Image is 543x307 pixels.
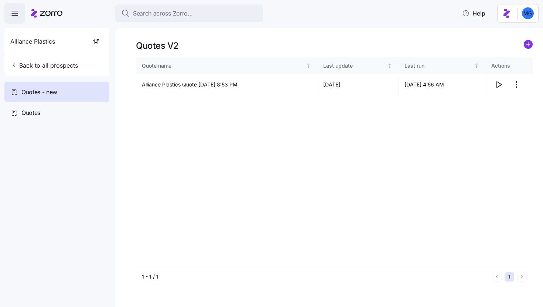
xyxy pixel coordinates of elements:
[7,58,81,73] button: Back to all prospects
[399,57,485,74] th: Last runNot sorted
[404,62,473,70] div: Last run
[492,272,502,282] button: Previous page
[21,108,40,117] span: Quotes
[136,57,317,74] th: Quote nameNot sorted
[4,102,109,123] a: Quotes
[136,40,179,51] h1: Quotes V2
[491,62,527,70] div: Actions
[317,57,398,74] th: Last updateNot sorted
[399,74,485,95] td: [DATE] 4:56 AM
[10,61,78,70] span: Back to all prospects
[142,62,305,70] div: Quote name
[522,7,534,19] img: 61c362f0e1d336c60eacb74ec9823875
[474,63,479,68] div: Not sorted
[306,63,311,68] div: Not sorted
[317,74,398,95] td: [DATE]
[524,40,533,49] svg: add icon
[133,9,193,18] span: Search across Zorro...
[456,6,491,21] button: Help
[505,272,514,282] button: 1
[136,74,317,95] td: Alliance Plastics Quote [DATE] 8:53 PM
[4,82,109,102] a: Quotes - new
[10,37,55,46] span: Alliance Plastics
[462,9,485,18] span: Help
[524,40,533,51] a: add icon
[323,62,386,70] div: Last update
[115,4,263,22] button: Search across Zorro...
[517,272,527,282] button: Next page
[387,63,392,68] div: Not sorted
[21,88,57,97] span: Quotes - new
[142,273,489,280] div: 1 - 1 / 1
